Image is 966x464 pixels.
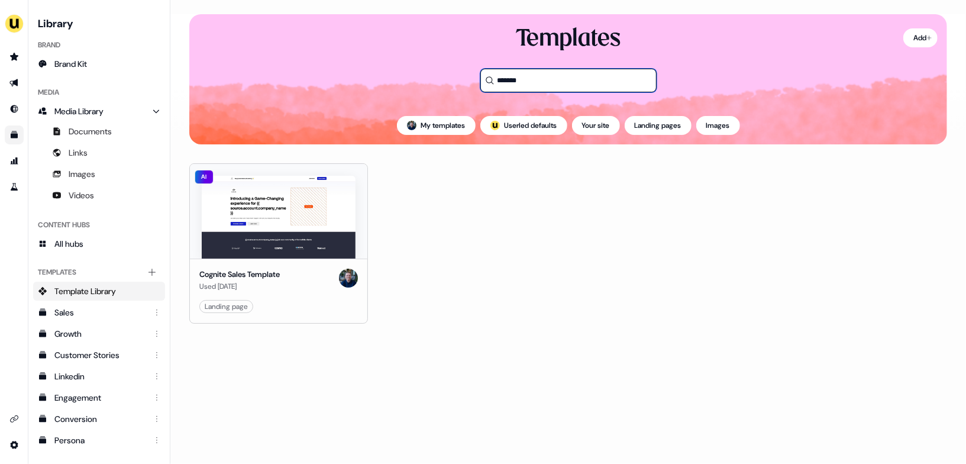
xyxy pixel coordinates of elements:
[205,301,248,312] div: Landing page
[696,116,740,135] button: Images
[54,328,146,340] div: Growth
[480,116,567,135] button: userled logo;Userled defaults
[397,116,476,135] button: My templates
[5,47,24,66] a: Go to prospects
[69,125,112,137] span: Documents
[625,116,692,135] button: Landing pages
[69,168,95,180] span: Images
[490,121,500,130] img: userled logo
[33,388,165,407] a: Engagement
[54,434,146,446] div: Persona
[33,165,165,183] a: Images
[5,436,24,455] a: Go to integrations
[33,324,165,343] a: Growth
[5,73,24,92] a: Go to outbound experience
[195,170,214,184] div: AI
[5,125,24,144] a: Go to templates
[33,14,165,31] h3: Library
[33,54,165,73] a: Brand Kit
[33,122,165,141] a: Documents
[54,285,116,297] span: Template Library
[33,143,165,162] a: Links
[69,189,94,201] span: Videos
[54,413,146,425] div: Conversion
[33,36,165,54] div: Brand
[33,234,165,253] a: All hubs
[199,269,280,281] div: Cognite Sales Template
[54,58,87,70] span: Brand Kit
[572,116,620,135] button: Your site
[33,263,165,282] div: Templates
[202,176,356,259] img: Cognite Sales Template
[339,269,358,288] img: James
[33,186,165,205] a: Videos
[33,410,165,428] a: Conversion
[54,238,83,250] span: All hubs
[5,178,24,196] a: Go to experiments
[33,367,165,386] a: Linkedin
[516,24,621,54] div: Templates
[189,163,368,324] button: Cognite Sales TemplateAICognite Sales TemplateUsed [DATE]JamesLanding page
[54,105,104,117] span: Media Library
[407,121,416,130] img: James
[5,410,24,428] a: Go to integrations
[33,346,165,365] a: Customer Stories
[33,303,165,322] a: Sales
[490,121,500,130] div: ;
[69,147,88,159] span: Links
[199,281,280,292] div: Used [DATE]
[33,282,165,301] a: Template Library
[33,431,165,450] a: Persona
[54,307,146,318] div: Sales
[33,102,165,121] a: Media Library
[54,370,146,382] div: Linkedin
[5,99,24,118] a: Go to Inbound
[5,152,24,170] a: Go to attribution
[33,215,165,234] div: Content Hubs
[54,392,146,404] div: Engagement
[33,83,165,102] div: Media
[54,349,146,361] div: Customer Stories
[903,28,938,47] button: Add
